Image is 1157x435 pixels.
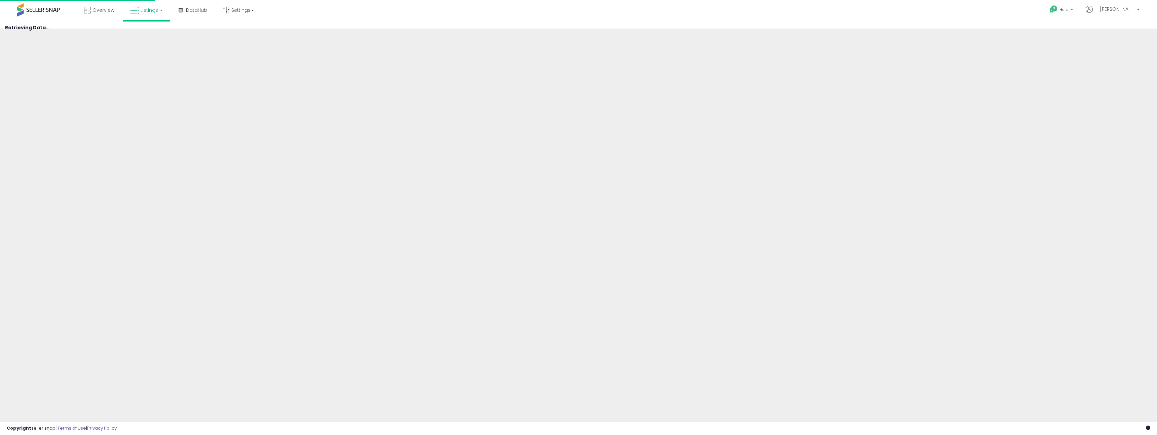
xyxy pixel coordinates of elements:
span: Help [1059,7,1069,12]
span: DataHub [186,7,207,13]
i: Get Help [1049,5,1058,13]
a: Hi [PERSON_NAME] [1086,6,1140,21]
span: Hi [PERSON_NAME] [1094,6,1135,12]
span: Listings [141,7,158,13]
span: Overview [92,7,114,13]
h4: Retrieving Data... [5,25,1152,30]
